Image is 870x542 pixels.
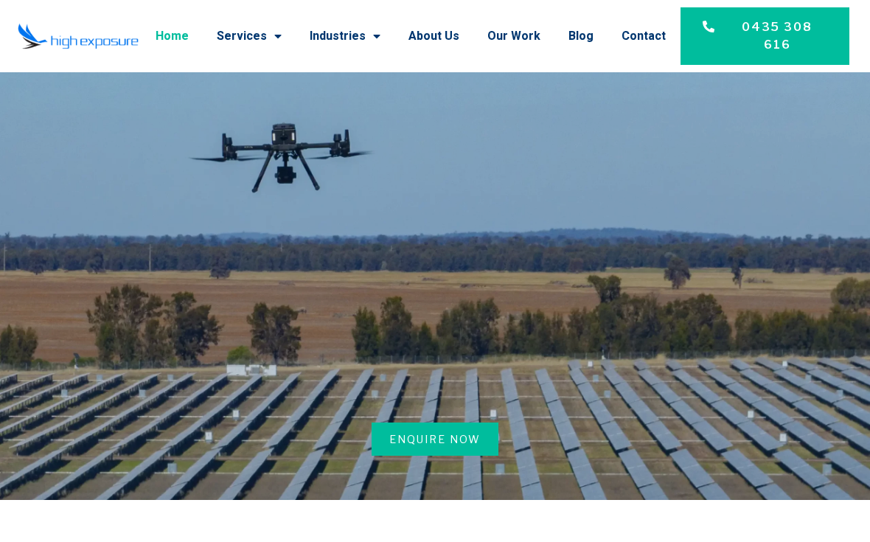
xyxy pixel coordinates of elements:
[568,17,594,55] a: Blog
[487,17,540,55] a: Our Work
[622,17,666,55] a: Contact
[681,7,850,65] a: 0435 308 616
[217,17,282,55] a: Services
[156,17,189,55] a: Home
[408,17,459,55] a: About Us
[389,431,481,447] span: Enquire Now
[372,423,498,456] a: Enquire Now
[310,17,380,55] a: Industries
[728,18,828,54] span: 0435 308 616
[18,23,139,49] img: Final-Logo copy
[153,17,665,55] nav: Menu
